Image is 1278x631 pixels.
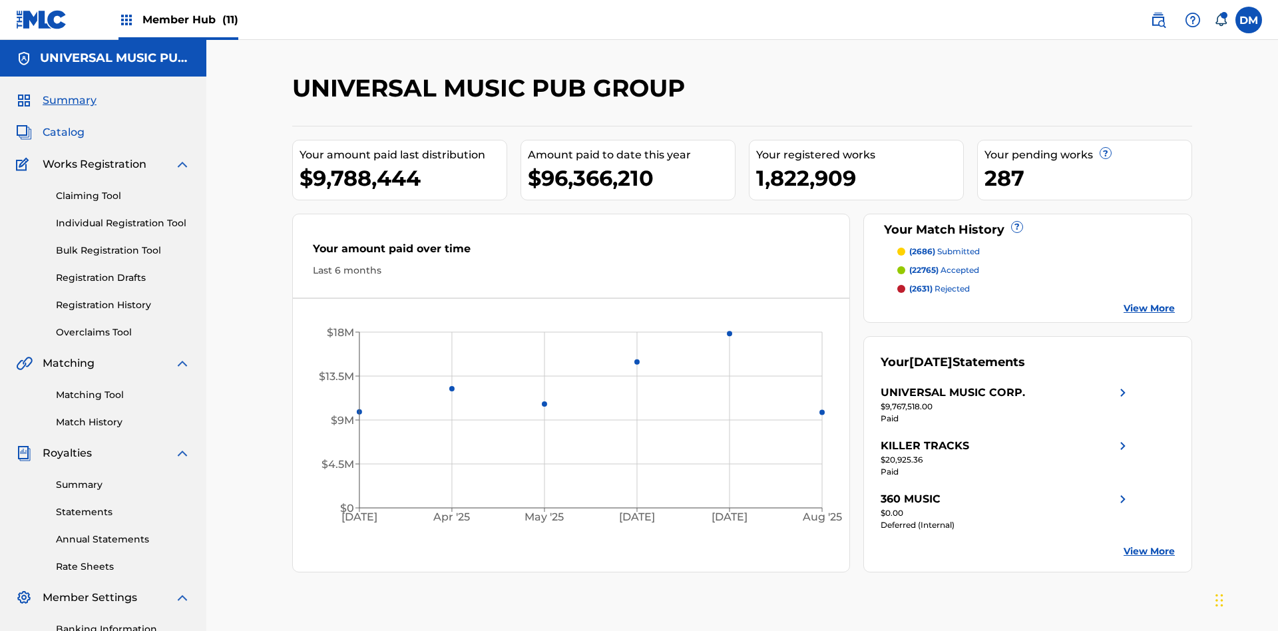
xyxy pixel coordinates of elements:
[331,414,354,427] tspan: $9M
[43,590,137,606] span: Member Settings
[909,284,933,294] span: (2631)
[433,511,471,524] tspan: Apr '25
[1150,12,1166,28] img: search
[1215,580,1223,620] div: Drag
[1115,385,1131,401] img: right chevron icon
[881,385,1131,425] a: UNIVERSAL MUSIC CORP.right chevron icon$9,767,518.00Paid
[174,156,190,172] img: expand
[327,326,354,339] tspan: $18M
[118,12,134,28] img: Top Rightsholders
[881,454,1131,466] div: $20,925.36
[43,124,85,140] span: Catalog
[1115,491,1131,507] img: right chevron icon
[909,283,970,295] p: rejected
[881,221,1175,239] div: Your Match History
[620,511,656,524] tspan: [DATE]
[16,124,32,140] img: Catalog
[16,93,32,108] img: Summary
[1115,438,1131,454] img: right chevron icon
[984,163,1191,193] div: 287
[881,413,1131,425] div: Paid
[16,93,97,108] a: SummarySummary
[16,10,67,29] img: MLC Logo
[881,519,1131,531] div: Deferred (Internal)
[1235,7,1262,33] div: User Menu
[43,156,146,172] span: Works Registration
[16,156,33,172] img: Works Registration
[16,51,32,67] img: Accounts
[321,458,354,471] tspan: $4.5M
[1185,12,1201,28] img: help
[881,491,1131,531] a: 360 MUSICright chevron icon$0.00Deferred (Internal)
[756,147,963,163] div: Your registered works
[897,264,1175,276] a: (22765) accepted
[909,246,980,258] p: submitted
[56,415,190,429] a: Match History
[43,93,97,108] span: Summary
[909,355,953,369] span: [DATE]
[56,505,190,519] a: Statements
[16,590,32,606] img: Member Settings
[56,189,190,203] a: Claiming Tool
[319,370,354,383] tspan: $13.5M
[56,388,190,402] a: Matching Tool
[56,216,190,230] a: Individual Registration Tool
[56,271,190,285] a: Registration Drafts
[881,385,1025,401] div: UNIVERSAL MUSIC CORP.
[1145,7,1171,33] a: Public Search
[56,532,190,546] a: Annual Statements
[881,491,941,507] div: 360 MUSIC
[881,353,1025,371] div: Your Statements
[56,560,190,574] a: Rate Sheets
[525,511,564,524] tspan: May '25
[712,511,748,524] tspan: [DATE]
[909,265,939,275] span: (22765)
[897,246,1175,258] a: (2686) submitted
[528,163,735,193] div: $96,366,210
[881,438,1131,478] a: KILLER TRACKSright chevron icon$20,925.36Paid
[984,147,1191,163] div: Your pending works
[43,445,92,461] span: Royalties
[300,147,507,163] div: Your amount paid last distribution
[756,163,963,193] div: 1,822,909
[1124,302,1175,315] a: View More
[897,283,1175,295] a: (2631) rejected
[56,244,190,258] a: Bulk Registration Tool
[1012,222,1022,232] span: ?
[528,147,735,163] div: Amount paid to date this year
[16,124,85,140] a: CatalogCatalog
[340,502,354,515] tspan: $0
[1100,148,1111,158] span: ?
[292,73,692,103] h2: UNIVERSAL MUSIC PUB GROUP
[881,401,1131,413] div: $9,767,518.00
[174,445,190,461] img: expand
[802,511,842,524] tspan: Aug '25
[881,466,1131,478] div: Paid
[174,590,190,606] img: expand
[56,325,190,339] a: Overclaims Tool
[56,478,190,492] a: Summary
[313,264,829,278] div: Last 6 months
[142,12,238,27] span: Member Hub
[16,355,33,371] img: Matching
[1211,567,1278,631] iframe: Chat Widget
[16,445,32,461] img: Royalties
[300,163,507,193] div: $9,788,444
[909,264,979,276] p: accepted
[881,438,969,454] div: KILLER TRACKS
[1179,7,1206,33] div: Help
[881,507,1131,519] div: $0.00
[56,298,190,312] a: Registration History
[909,246,935,256] span: (2686)
[1124,544,1175,558] a: View More
[313,241,829,264] div: Your amount paid over time
[174,355,190,371] img: expand
[341,511,377,524] tspan: [DATE]
[40,51,190,66] h5: UNIVERSAL MUSIC PUB GROUP
[43,355,95,371] span: Matching
[1214,13,1227,27] div: Notifications
[222,13,238,26] span: (11)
